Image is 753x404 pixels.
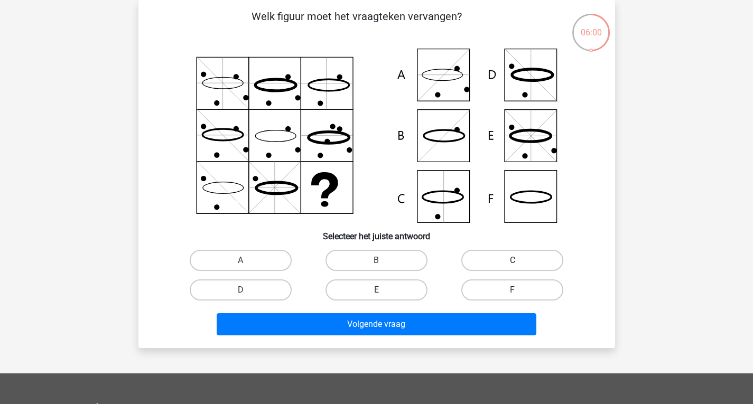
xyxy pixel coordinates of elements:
label: A [190,250,292,271]
p: Welk figuur moet het vraagteken vervangen? [155,8,559,40]
label: F [461,279,563,300]
button: Volgende vraag [217,313,536,335]
label: C [461,250,563,271]
div: 06:00 [571,13,611,39]
h6: Selecteer het juiste antwoord [155,223,598,241]
label: E [326,279,427,300]
label: D [190,279,292,300]
label: B [326,250,427,271]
